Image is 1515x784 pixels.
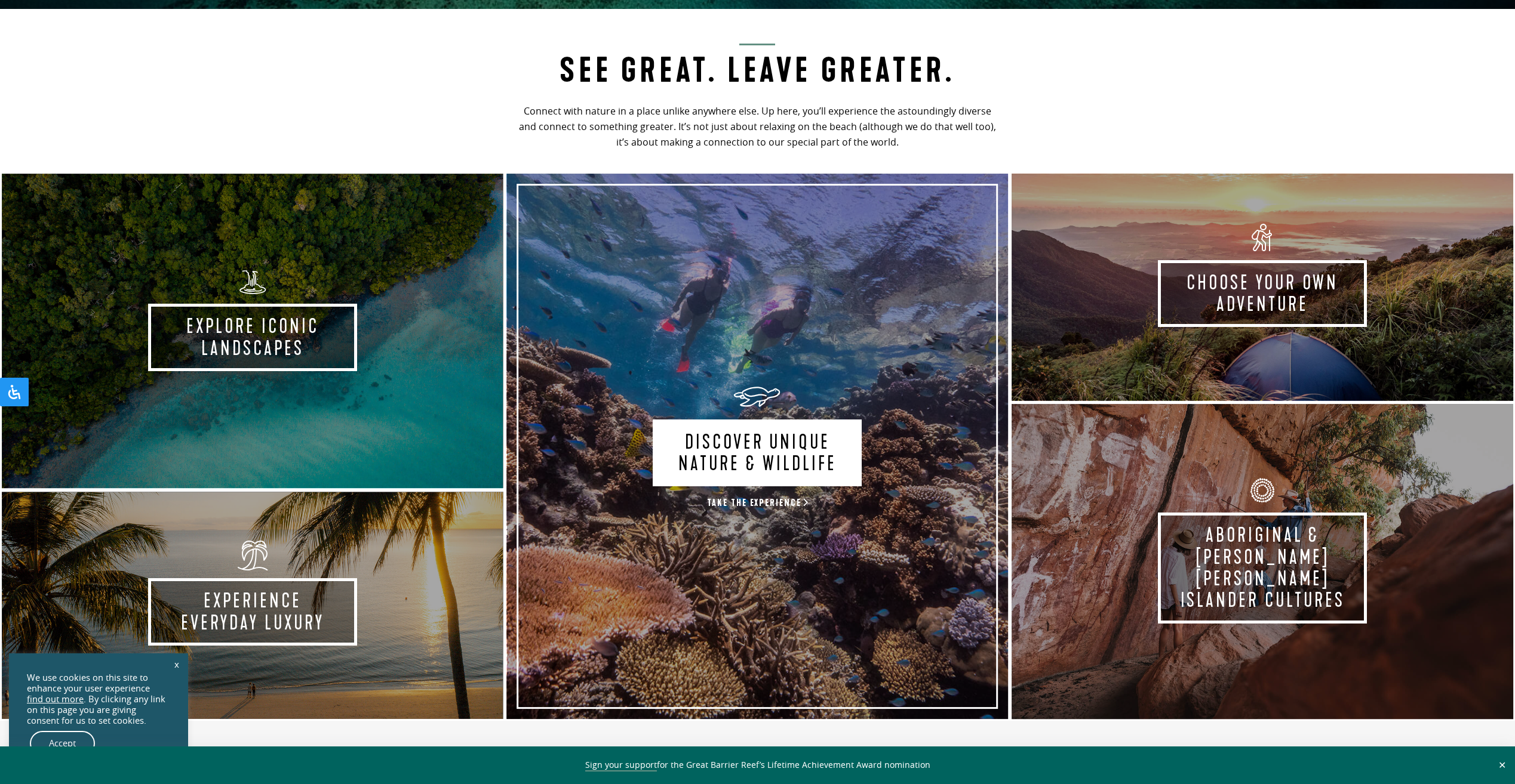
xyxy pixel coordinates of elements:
a: Accept [30,731,95,756]
a: Choose your own adventure [1010,172,1515,402]
svg: Open Accessibility Panel [7,385,21,399]
div: We use cookies on this site to enhance your user experience . By clicking any link on this page y... [27,672,170,726]
span: for the Great Barrier Reef’s Lifetime Achievement Award nomination [585,759,930,771]
h2: See Great. Leave Greater. [515,44,1000,91]
a: find out more [27,694,84,705]
a: Discover Unique Nature & Wildlife Take the experience [505,172,1010,721]
a: x [168,651,185,677]
a: Sign your support [585,759,657,771]
p: Connect with nature in a place unlike anywhere else. Up here, you’ll experience the astoundingly ... [515,104,1000,150]
a: Aboriginal & [PERSON_NAME] [PERSON_NAME] Islander Cultures [1010,402,1515,720]
button: Close [1495,760,1509,770]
